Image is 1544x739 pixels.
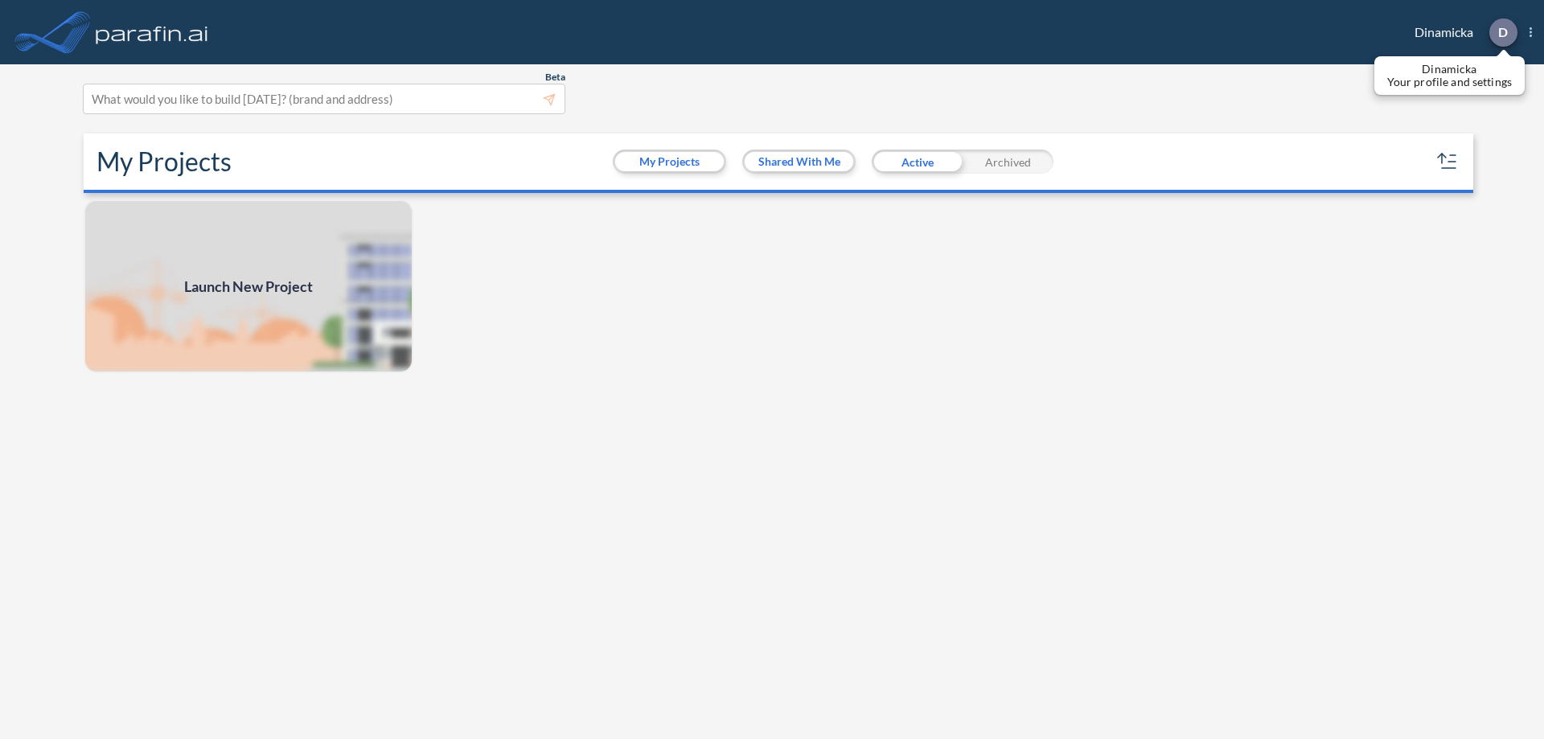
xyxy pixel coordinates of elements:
[184,276,313,298] span: Launch New Project
[84,199,413,373] a: Launch New Project
[1387,76,1512,88] p: Your profile and settings
[1435,149,1460,174] button: sort
[545,71,565,84] span: Beta
[96,146,232,177] h2: My Projects
[1390,18,1532,47] div: Dinamicka
[615,152,724,171] button: My Projects
[92,16,211,48] img: logo
[745,152,853,171] button: Shared With Me
[84,199,413,373] img: add
[872,150,963,174] div: Active
[1498,25,1508,39] p: D
[963,150,1053,174] div: Archived
[1387,63,1512,76] p: Dinamicka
